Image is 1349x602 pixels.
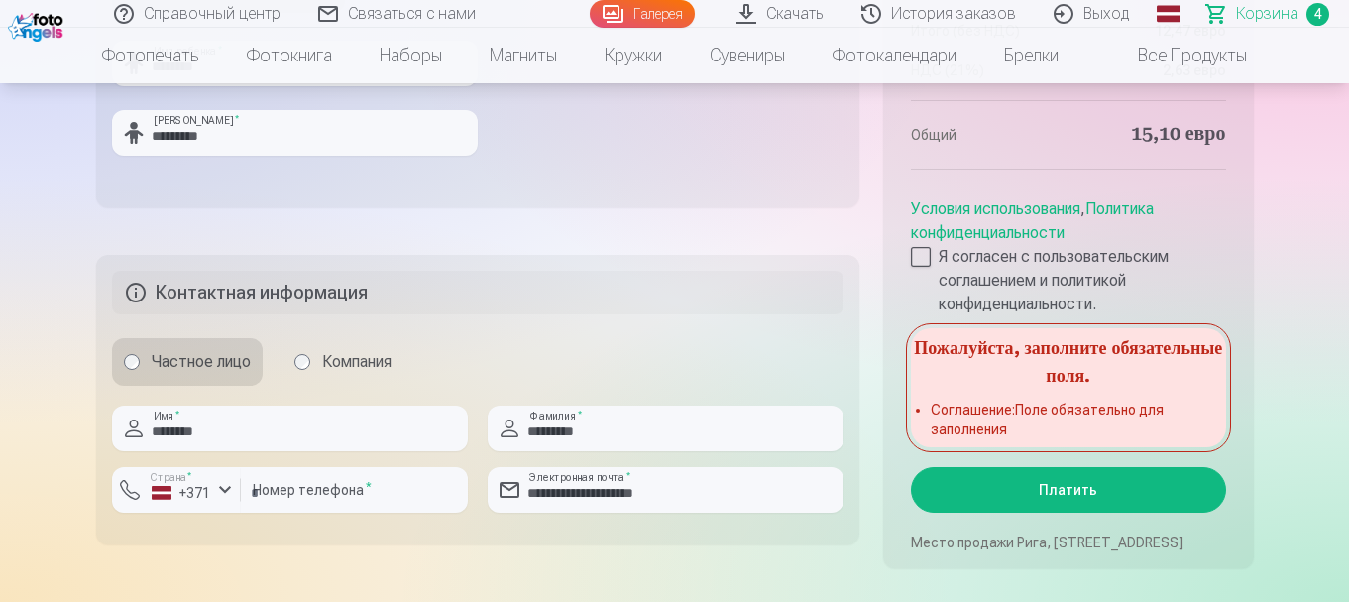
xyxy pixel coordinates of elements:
[294,354,310,370] input: Компания
[1082,28,1271,83] a: Все продукты
[78,28,223,83] a: Фотопечать
[223,28,356,83] a: Фотокнига
[466,28,581,83] a: Магниты
[124,354,140,370] input: Частное лицо
[1138,45,1247,65] font: Все продукты
[633,6,683,22] font: Галерея
[1083,4,1129,23] font: Выход
[710,45,785,65] font: Сувениры
[322,352,392,371] font: Компания
[911,535,1183,550] font: Место продажи Рига, [STREET_ADDRESS]
[102,45,199,65] font: Фотопечать
[1236,4,1298,23] font: Корзина
[490,45,557,65] font: Магниты
[809,28,980,83] a: Фотокалендари
[911,467,1225,513] button: Платить
[156,282,368,302] font: Контактная информация
[150,471,186,483] font: Страна
[581,28,686,83] a: Кружки
[980,28,1082,83] a: Брелки
[348,4,476,23] font: Связаться с нами
[911,127,956,143] font: Общий
[144,4,281,23] font: Справочный центр
[833,45,956,65] font: Фотокалендари
[686,28,809,83] a: Сувениры
[8,8,68,42] img: /fa1
[766,4,824,23] font: Скачать
[931,402,1012,418] font: Соглашение
[939,247,1169,313] font: Я согласен с пользовательским соглашением и политикой конфиденциальности.
[891,4,1016,23] font: История заказов
[179,485,210,501] font: +371
[911,199,1080,218] a: Условия использования
[605,45,662,65] font: Кружки
[1080,199,1085,218] font: ,
[112,467,241,513] button: Страна*+371
[931,402,1164,437] font: Поле обязательно для заполнения
[1039,482,1097,498] font: Платить
[1012,402,1015,418] font: :
[247,45,332,65] font: Фотокнига
[914,341,1222,387] font: Пожалуйста, заполните обязательные поля.
[152,352,251,371] font: Частное лицо
[1004,45,1059,65] font: Брелки
[356,28,466,83] a: Наборы
[1131,125,1226,145] font: 15,10 евро
[380,45,442,65] font: Наборы
[1314,6,1322,22] font: 4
